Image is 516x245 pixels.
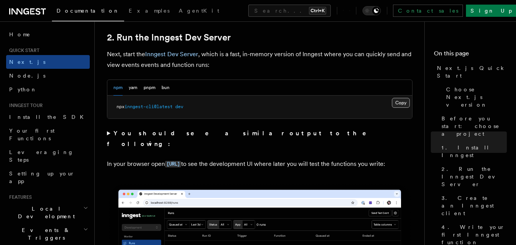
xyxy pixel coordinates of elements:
span: Local Development [6,205,83,220]
span: Python [9,86,37,92]
span: Quick start [6,47,39,54]
a: AgentKit [174,2,224,21]
kbd: Ctrl+K [309,7,326,15]
span: Install the SDK [9,114,88,120]
strong: You should see a similar output to the following: [107,130,377,148]
button: bun [162,80,170,96]
a: Before you start: choose a project [438,112,507,141]
span: Documentation [57,8,120,14]
a: Examples [124,2,174,21]
button: pnpm [144,80,155,96]
span: Your first Functions [9,128,55,141]
a: [URL] [165,160,181,167]
button: npm [113,80,123,96]
a: Your first Functions [6,124,90,145]
summary: You should see a similar output to the following: [107,128,412,149]
p: In your browser open to see the development UI where later you will test the functions you write: [107,159,412,170]
button: yarn [129,80,137,96]
h4: On this page [434,49,507,61]
a: Leveraging Steps [6,145,90,167]
a: 3. Create an Inngest client [438,191,507,220]
a: Contact sales [393,5,463,17]
span: Home [9,31,31,38]
span: Next.js [9,59,45,65]
span: 1. Install Inngest [442,144,507,159]
span: Choose Next.js version [446,86,507,109]
code: [URL] [165,161,181,167]
a: Python [6,83,90,96]
span: Examples [129,8,170,14]
span: inngest-cli@latest [125,104,173,109]
button: Events & Triggers [6,223,90,245]
a: 2. Run the Inngest Dev Server [438,162,507,191]
span: Next.js Quick Start [437,64,507,80]
button: Toggle dark mode [362,6,381,15]
a: 2. Run the Inngest Dev Server [107,32,231,43]
span: npx [116,104,125,109]
span: Leveraging Steps [9,149,74,163]
a: Home [6,28,90,41]
span: AgentKit [179,8,219,14]
span: 2. Run the Inngest Dev Server [442,165,507,188]
span: dev [175,104,183,109]
a: Node.js [6,69,90,83]
a: Documentation [52,2,124,21]
p: Next, start the , which is a fast, in-memory version of Inngest where you can quickly send and vi... [107,49,412,70]
button: Local Development [6,202,90,223]
button: Search...Ctrl+K [248,5,331,17]
span: Inngest tour [6,102,43,109]
a: Next.js Quick Start [434,61,507,83]
a: Next.js [6,55,90,69]
span: Node.js [9,73,45,79]
button: Copy [392,98,410,108]
span: 3. Create an Inngest client [442,194,507,217]
span: Setting up your app [9,170,75,184]
a: Setting up your app [6,167,90,188]
a: Inngest Dev Server [145,50,198,58]
span: Before you start: choose a project [442,115,507,138]
a: Choose Next.js version [443,83,507,112]
a: Install the SDK [6,110,90,124]
a: 1. Install Inngest [438,141,507,162]
span: Features [6,194,32,200]
span: Events & Triggers [6,226,83,242]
